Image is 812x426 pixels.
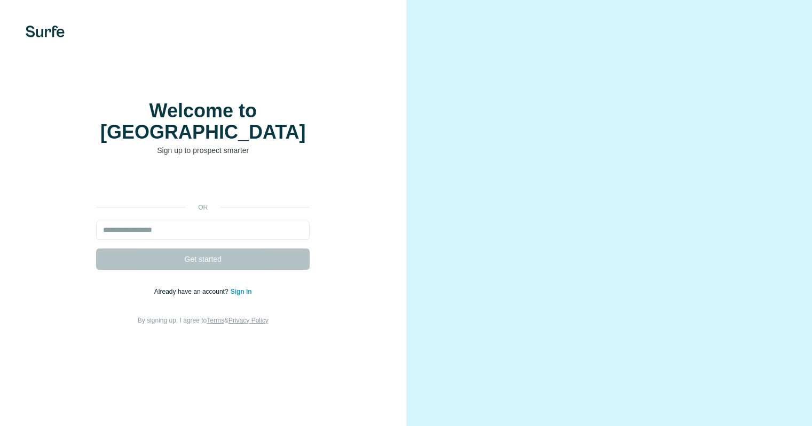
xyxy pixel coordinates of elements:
[231,288,252,295] a: Sign in
[96,145,310,156] p: Sign up to prospect smarter
[228,317,269,324] a: Privacy Policy
[186,203,220,212] p: or
[154,288,231,295] span: Already have an account?
[138,317,269,324] span: By signing up, I agree to &
[26,26,65,37] img: Surfe's logo
[91,172,315,195] iframe: Кнопка "Войти с аккаунтом Google"
[207,317,224,324] a: Terms
[96,100,310,143] h1: Welcome to [GEOGRAPHIC_DATA]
